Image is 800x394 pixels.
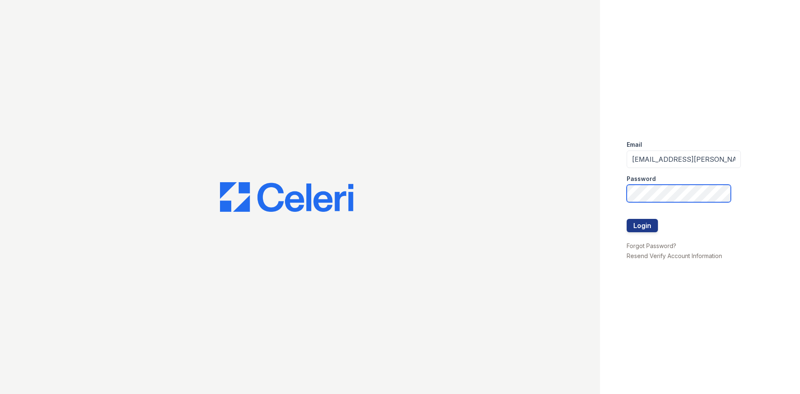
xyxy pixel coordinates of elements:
[627,175,656,183] label: Password
[627,141,642,149] label: Email
[627,242,676,249] a: Forgot Password?
[627,252,722,259] a: Resend Verify Account Information
[627,219,658,232] button: Login
[220,182,353,212] img: CE_Logo_Blue-a8612792a0a2168367f1c8372b55b34899dd931a85d93a1a3d3e32e68fde9ad4.png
